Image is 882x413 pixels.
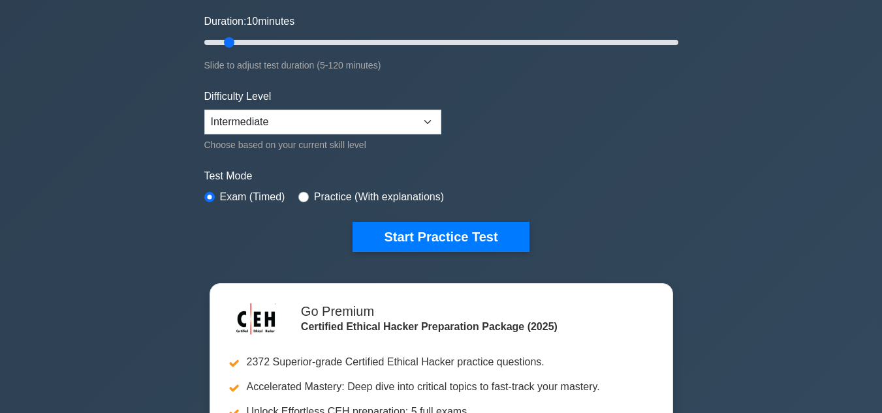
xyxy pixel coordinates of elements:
div: Slide to adjust test duration (5-120 minutes) [204,57,678,73]
label: Practice (With explanations) [314,189,444,205]
button: Start Practice Test [353,222,529,252]
label: Test Mode [204,168,678,184]
span: 10 [246,16,258,27]
label: Duration: minutes [204,14,295,29]
div: Choose based on your current skill level [204,137,441,153]
label: Difficulty Level [204,89,272,104]
label: Exam (Timed) [220,189,285,205]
